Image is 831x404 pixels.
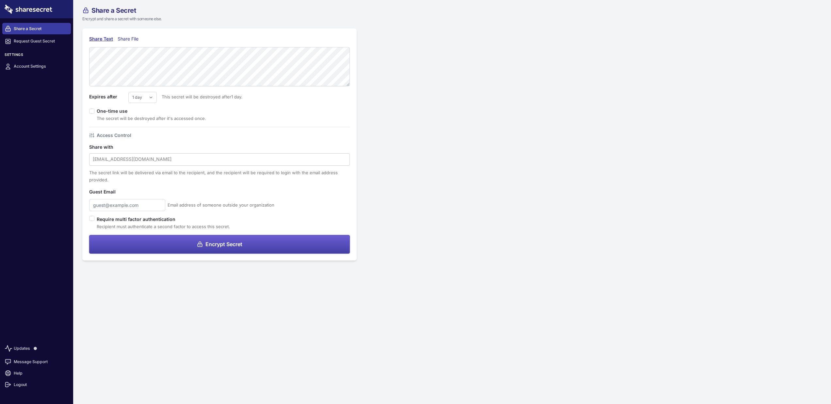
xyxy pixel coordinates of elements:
[205,242,242,247] span: Encrypt Secret
[97,108,132,114] label: One-time use
[2,23,71,34] a: Share a Secret
[2,61,71,72] a: Account Settings
[168,201,274,209] span: Email address of someone outside your organization
[89,199,165,211] input: guest@example.com
[89,235,350,254] button: Encrypt Secret
[2,36,71,47] a: Request Guest Secret
[2,379,71,390] a: Logout
[97,224,230,229] span: Recipient must authenticate a second factor to access this secret.
[2,367,71,379] a: Help
[2,53,71,59] h3: Settings
[89,143,128,151] label: Share with
[97,115,206,122] div: The secret will be destroyed after it's accessed once.
[2,341,71,356] a: Updates
[82,16,393,22] p: Encrypt and share a secret with someone else.
[97,216,230,223] label: Require multi factor authentication
[97,132,131,139] h4: Access Control
[89,170,338,182] span: The secret link will be delivered via email to the recipient, and the recipient will be required ...
[91,7,136,14] span: Share a Secret
[89,35,113,42] div: Share Text
[118,35,141,42] div: Share File
[89,188,128,195] label: Guest Email
[2,356,71,367] a: Message Support
[157,93,242,100] span: This secret will be destroyed after 1 day .
[89,93,128,100] label: Expires after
